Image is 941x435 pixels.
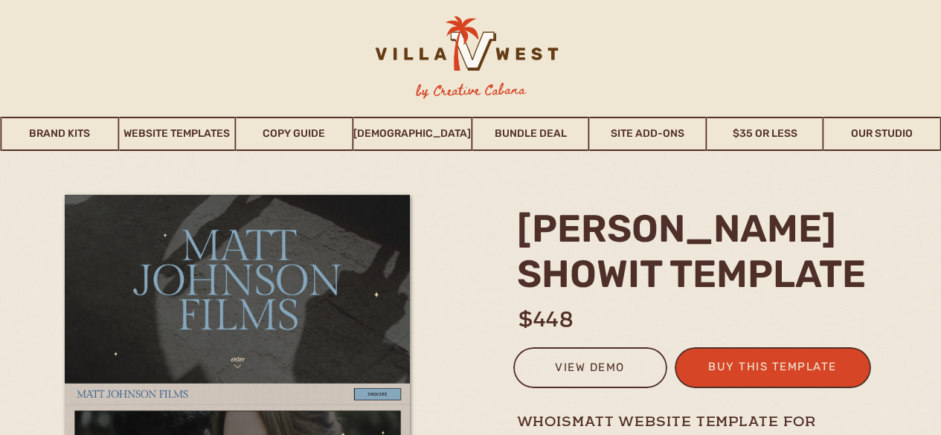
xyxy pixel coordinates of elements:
[523,358,658,382] a: view demo
[353,117,471,151] a: [DEMOGRAPHIC_DATA]
[403,80,538,102] h3: by Creative Cabana
[517,412,925,431] h1: whoismatt website template for videographers
[700,357,846,381] a: buy this template
[707,117,823,151] a: $35 or Less
[2,117,118,151] a: Brand Kits
[517,206,876,295] h2: [PERSON_NAME] Showit template
[472,117,588,151] a: Bundle Deal
[237,117,353,151] a: Copy Guide
[824,117,940,151] a: Our Studio
[590,117,706,151] a: Site Add-Ons
[119,117,235,151] a: Website Templates
[518,304,639,333] h1: $448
